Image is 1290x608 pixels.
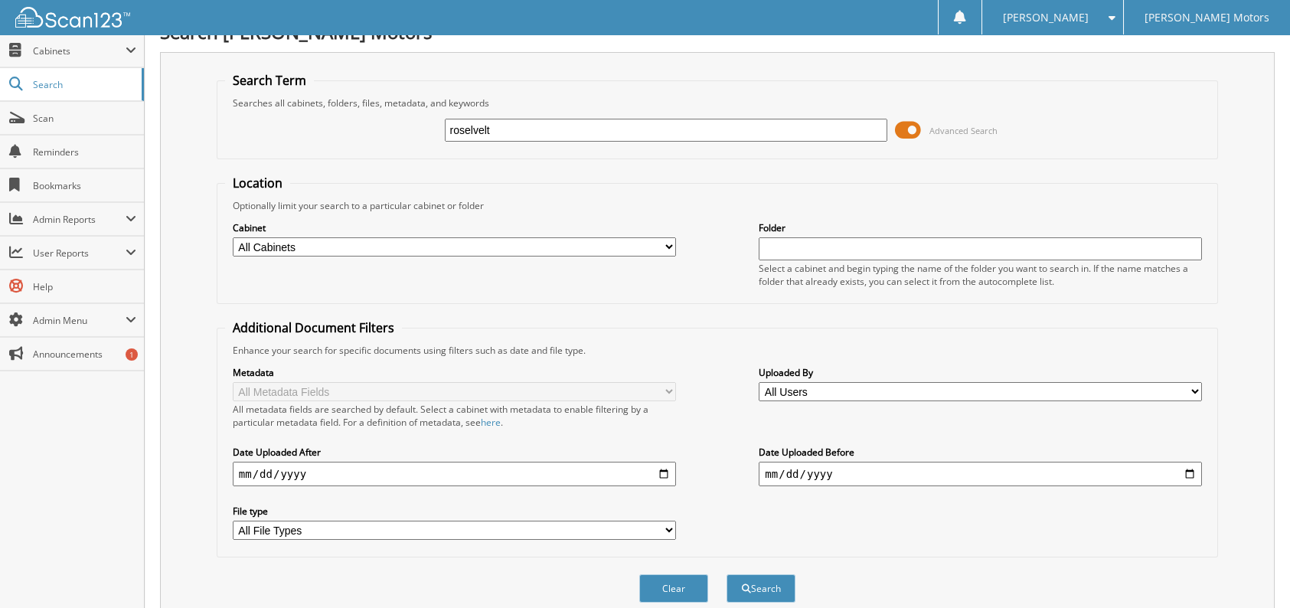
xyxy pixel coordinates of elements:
[759,221,1202,234] label: Folder
[33,112,136,125] span: Scan
[759,262,1202,288] div: Select a cabinet and begin typing the name of the folder you want to search in. If the name match...
[225,72,314,89] legend: Search Term
[639,574,708,603] button: Clear
[233,403,676,429] div: All metadata fields are searched by default. Select a cabinet with metadata to enable filtering b...
[33,179,136,192] span: Bookmarks
[225,344,1210,357] div: Enhance your search for specific documents using filters such as date and file type.
[1145,13,1269,22] span: [PERSON_NAME] Motors
[233,221,676,234] label: Cabinet
[929,125,998,136] span: Advanced Search
[33,348,136,361] span: Announcements
[225,199,1210,212] div: Optionally limit your search to a particular cabinet or folder
[759,366,1202,379] label: Uploaded By
[15,7,130,28] img: scan123-logo-white.svg
[225,96,1210,110] div: Searches all cabinets, folders, files, metadata, and keywords
[225,175,290,191] legend: Location
[33,145,136,159] span: Reminders
[33,78,134,91] span: Search
[33,213,126,226] span: Admin Reports
[33,44,126,57] span: Cabinets
[126,348,138,361] div: 1
[233,505,676,518] label: File type
[233,366,676,379] label: Metadata
[233,446,676,459] label: Date Uploaded After
[33,314,126,327] span: Admin Menu
[233,462,676,486] input: start
[1002,13,1088,22] span: [PERSON_NAME]
[759,446,1202,459] label: Date Uploaded Before
[225,319,402,336] legend: Additional Document Filters
[33,280,136,293] span: Help
[759,462,1202,486] input: end
[33,247,126,260] span: User Reports
[727,574,795,603] button: Search
[481,416,501,429] a: here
